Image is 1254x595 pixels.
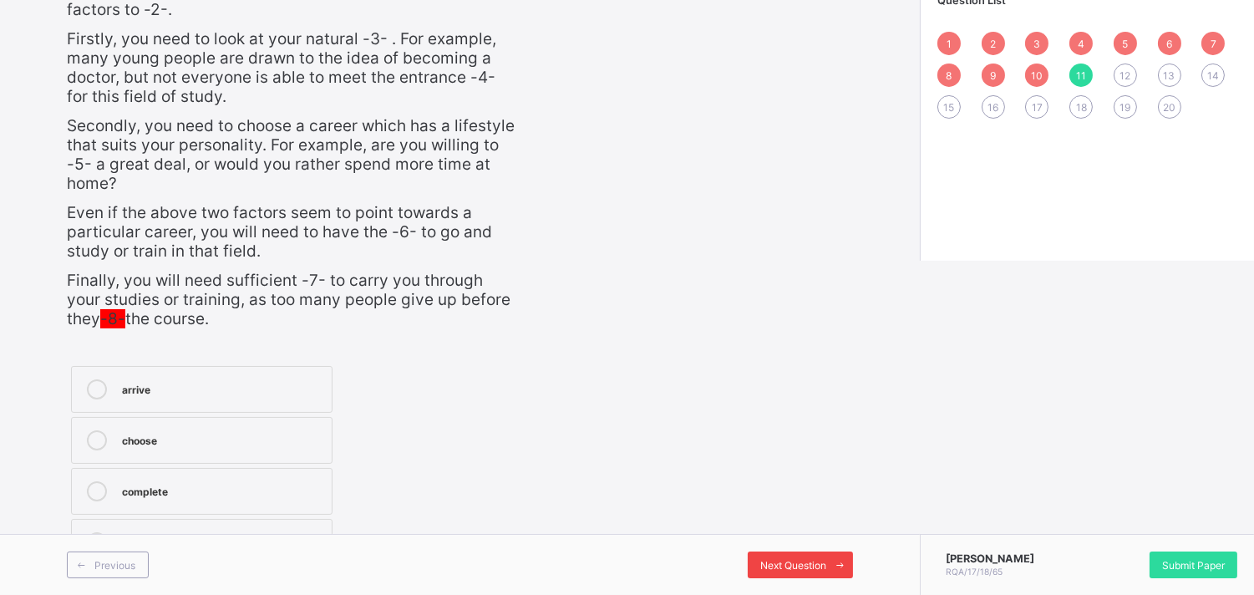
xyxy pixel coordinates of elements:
span: 18 [1076,101,1087,114]
span: Submit Paper [1162,559,1225,572]
span: 9 [990,69,996,82]
div: choose [122,430,323,447]
div: overcome [122,532,323,549]
span: -8- [100,309,125,328]
span: 20 [1163,101,1175,114]
span: Finally, you will need sufficient -7- to carry you through your studies or training, as too many ... [67,271,510,328]
span: 10 [1031,69,1043,82]
span: Next Question [760,559,826,572]
span: [PERSON_NAME] [946,552,1034,565]
span: RQA/17/18/65 [946,567,1003,577]
span: 8 [947,69,952,82]
span: 3 [1033,38,1040,50]
span: 19 [1119,101,1130,114]
span: 16 [987,101,998,114]
span: Firstly, you need to look at your natural -3- . For example, many young people are drawn to the i... [67,29,496,106]
span: 11 [1076,69,1086,82]
span: 2 [990,38,996,50]
span: 14 [1207,69,1219,82]
div: complete [122,481,323,498]
span: 5 [1122,38,1128,50]
span: Secondly, you need to choose a career which has a lifestyle that suits your personality. For exam... [67,116,515,193]
div: arrive [122,379,323,396]
span: 6 [1166,38,1172,50]
span: 7 [1211,38,1216,50]
span: 15 [944,101,955,114]
span: 12 [1119,69,1130,82]
span: Previous [94,559,135,572]
span: Even if the above two factors seem to point towards a particular career, you will need to have th... [67,203,492,261]
span: 17 [1032,101,1043,114]
span: 1 [947,38,952,50]
span: 4 [1078,38,1084,50]
span: 13 [1164,69,1175,82]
